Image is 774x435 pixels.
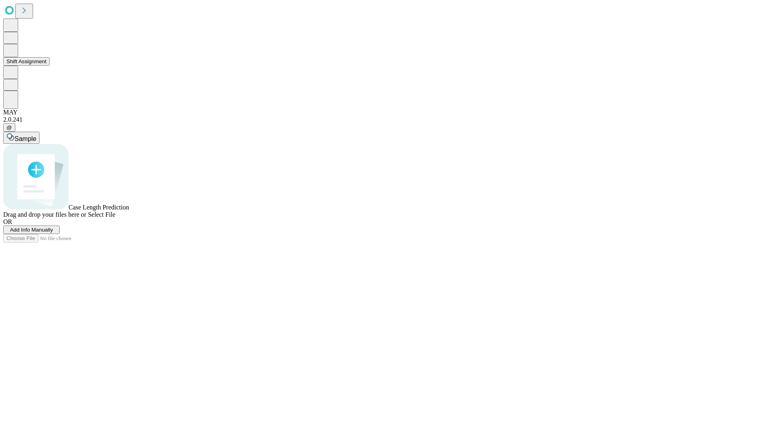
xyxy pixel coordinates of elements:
[10,227,53,233] span: Add Info Manually
[3,132,40,144] button: Sample
[88,211,115,218] span: Select File
[3,116,771,123] div: 2.0.241
[3,123,15,132] button: @
[6,124,12,130] span: @
[69,204,129,211] span: Case Length Prediction
[3,226,60,234] button: Add Info Manually
[3,211,86,218] span: Drag and drop your files here or
[15,135,36,142] span: Sample
[3,218,12,225] span: OR
[3,57,50,66] button: Shift Assignment
[3,109,771,116] div: MAY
